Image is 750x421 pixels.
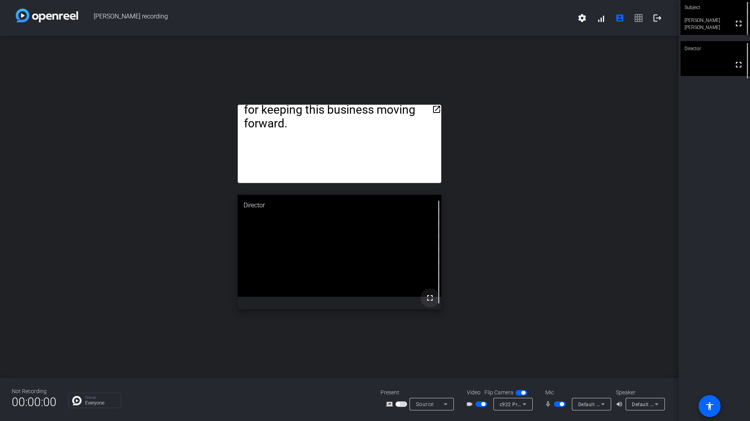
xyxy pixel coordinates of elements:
div: Not Recording [12,387,56,396]
mat-icon: screen_share_outline [386,399,395,409]
mat-icon: volume_up [616,399,625,409]
span: Flip Camera [484,388,513,397]
mat-icon: videocam_outline [466,399,475,409]
span: Source [416,401,434,407]
mat-icon: mic_none [544,399,554,409]
img: white-gradient.svg [16,9,78,22]
span: [PERSON_NAME] recording [78,9,573,27]
div: Mic [537,388,616,397]
img: Chat Icon [72,396,82,405]
p: Group [85,396,117,399]
mat-icon: open_in_new [432,105,441,114]
mat-icon: accessibility [705,401,714,411]
span: 00:00:00 [12,392,56,412]
div: Director [681,41,750,56]
mat-icon: settings [577,13,587,23]
div: Present [380,388,459,397]
span: c922 Pro Stream Webcam (046d:085c) [500,401,589,407]
button: signal_cellular_alt [592,9,610,27]
mat-icon: account_box [615,13,624,23]
p: Everyone [85,401,117,405]
mat-icon: fullscreen [734,19,743,28]
div: Director [238,195,441,216]
mat-icon: fullscreen [425,293,435,303]
span: Video [467,388,481,397]
div: Speaker [616,388,663,397]
mat-icon: logout [653,13,662,23]
mat-icon: fullscreen [734,60,743,69]
span: Default - Microphone (C922 Pro Stream Webcam) (046d:085c) [578,401,721,407]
